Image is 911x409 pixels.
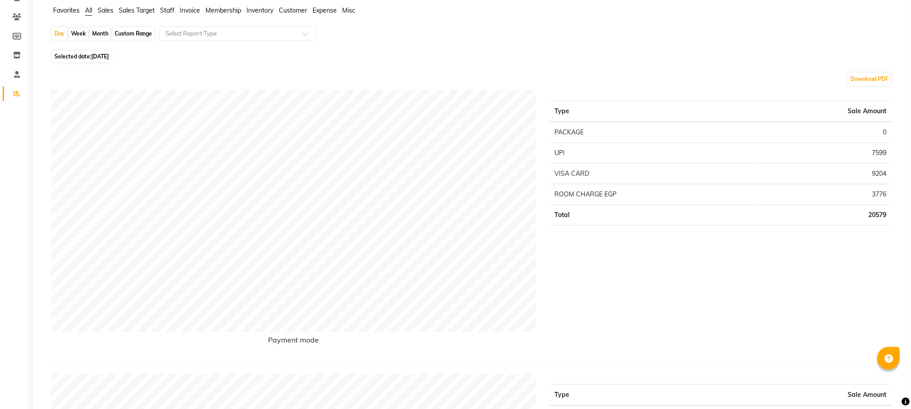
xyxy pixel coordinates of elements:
[160,6,174,14] span: Staff
[772,385,892,406] th: Sale Amount
[205,6,241,14] span: Membership
[549,184,753,205] td: ROOM CHARGE EGP
[753,143,892,164] td: 7599
[753,164,892,184] td: 9204
[90,27,111,40] div: Month
[52,27,67,40] div: Day
[52,51,111,62] span: Selected date:
[753,184,892,205] td: 3776
[246,6,273,14] span: Inventory
[549,101,753,122] th: Type
[753,205,892,226] td: 20579
[98,6,113,14] span: Sales
[180,6,200,14] span: Invoice
[848,73,891,85] button: Download PDF
[549,164,753,184] td: VISA CARD
[85,6,92,14] span: All
[549,385,772,406] th: Type
[753,101,892,122] th: Sale Amount
[51,336,536,348] h6: Payment mode
[119,6,155,14] span: Sales Target
[91,53,109,60] span: [DATE]
[53,6,80,14] span: Favorites
[279,6,307,14] span: Customer
[69,27,88,40] div: Week
[342,6,355,14] span: Misc
[549,205,753,226] td: Total
[753,122,892,143] td: 0
[549,122,753,143] td: PACKAGE
[112,27,154,40] div: Custom Range
[313,6,337,14] span: Expense
[549,143,753,164] td: UPI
